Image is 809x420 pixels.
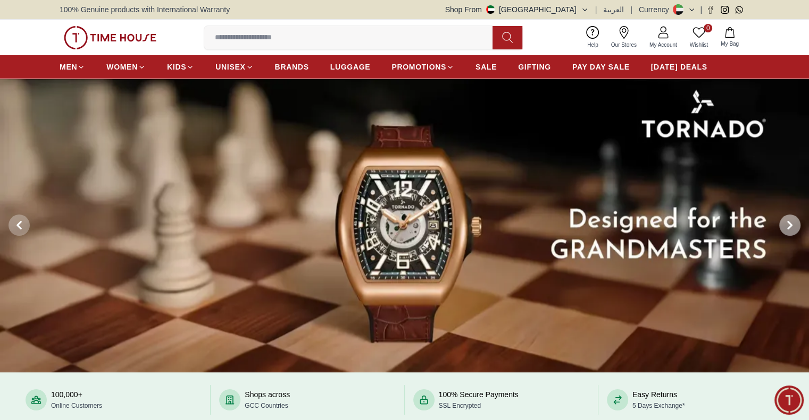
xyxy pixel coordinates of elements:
span: LUGGAGE [330,62,371,72]
span: My Bag [716,40,743,48]
span: GIFTING [518,62,551,72]
img: United Arab Emirates [486,5,495,14]
button: My Bag [714,25,745,50]
span: WOMEN [106,62,138,72]
span: PROMOTIONS [391,62,446,72]
a: Help [581,24,605,51]
span: SALE [476,62,497,72]
a: MEN [60,57,85,76]
span: 0 [704,24,712,32]
span: GCC Countries [245,402,288,409]
a: KIDS [167,57,194,76]
span: MEN [60,62,77,72]
div: Easy Returns [632,389,685,410]
span: | [595,4,597,15]
span: 100% Genuine products with International Warranty [60,4,230,15]
a: 0Wishlist [683,24,714,51]
div: Shops across [245,389,290,410]
span: | [630,4,632,15]
a: Instagram [721,6,729,14]
span: UNISEX [215,62,245,72]
a: GIFTING [518,57,551,76]
a: WOMEN [106,57,146,76]
span: My Account [645,41,681,49]
span: BRANDS [275,62,309,72]
span: | [700,4,702,15]
a: LUGGAGE [330,57,371,76]
span: Help [583,41,603,49]
span: Online Customers [51,402,102,409]
a: PAY DAY SALE [572,57,630,76]
a: PROMOTIONS [391,57,454,76]
span: [DATE] DEALS [651,62,707,72]
a: SALE [476,57,497,76]
div: 100% Secure Payments [439,389,519,410]
div: Chat Widget [774,385,804,415]
a: Facebook [706,6,714,14]
span: KIDS [167,62,186,72]
span: 5 Days Exchange* [632,402,685,409]
a: Whatsapp [735,6,743,14]
button: العربية [603,4,624,15]
button: Shop From[GEOGRAPHIC_DATA] [445,4,589,15]
div: Currency [639,4,673,15]
img: ... [64,26,156,49]
span: Our Stores [607,41,641,49]
div: 100,000+ [51,389,102,410]
span: SSL Encrypted [439,402,481,409]
a: UNISEX [215,57,253,76]
span: PAY DAY SALE [572,62,630,72]
a: BRANDS [275,57,309,76]
a: [DATE] DEALS [651,57,707,76]
span: Wishlist [686,41,712,49]
a: Our Stores [605,24,643,51]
